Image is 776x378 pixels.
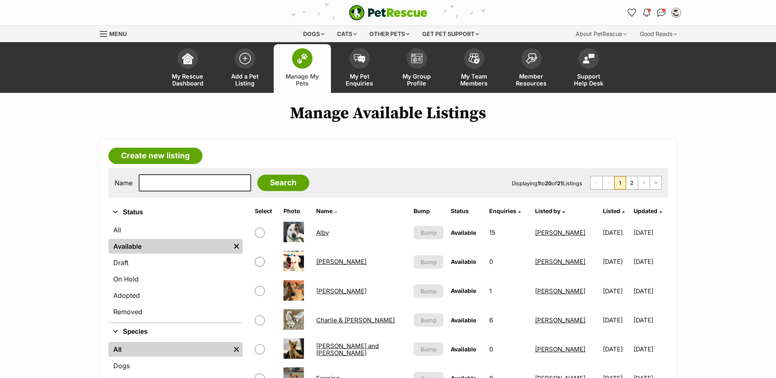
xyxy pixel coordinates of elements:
span: Member Resources [513,73,550,87]
span: Available [451,346,476,353]
span: Bump [421,345,437,353]
a: Last page [650,176,661,189]
span: Updated [634,207,657,214]
a: Available [108,239,230,254]
a: [PERSON_NAME] [535,345,585,353]
img: pet-enquiries-icon-7e3ad2cf08bfb03b45e93fb7055b45f3efa6380592205ae92323e6603595dc1f.svg [354,54,365,63]
span: Available [451,287,476,294]
button: Status [108,207,243,218]
span: Bump [421,287,437,295]
div: Other pets [364,26,415,42]
strong: 1 [538,180,540,187]
div: Good Reads [634,26,683,42]
a: Manage My Pets [274,44,331,93]
button: Bump [414,255,444,269]
a: [PERSON_NAME] [535,258,585,265]
strong: 20 [545,180,552,187]
td: [DATE] [600,218,633,247]
a: Conversations [655,6,668,19]
span: Listed by [535,207,560,214]
a: Draft [108,255,243,270]
ul: Account quick links [625,6,683,19]
td: [DATE] [634,335,667,363]
span: Bump [421,228,437,237]
td: [DATE] [600,277,633,305]
th: Select [252,205,279,218]
th: Status [448,205,485,218]
nav: Pagination [590,176,662,190]
span: Bump [421,258,437,266]
img: manage-my-pets-icon-02211641906a0b7f246fdf0571729dbe1e7629f14944591b6c1af311fb30b64b.svg [297,53,308,64]
span: Available [451,258,476,265]
img: notifications-46538b983faf8c2785f20acdc204bb7945ddae34d4c08c2a6579f10ce5e182be.svg [643,9,650,17]
a: Favourites [625,6,639,19]
a: [PERSON_NAME] and [PERSON_NAME] [316,342,379,357]
img: add-pet-listing-icon-0afa8454b4691262ce3f59096e99ab1cd57d4a30225e0717b998d2c9b9846f56.svg [239,53,251,64]
a: My Rescue Dashboard [159,44,216,93]
a: Alby [316,229,329,236]
div: Dogs [297,26,330,42]
a: Adopted [108,288,243,303]
img: Shardin Carter profile pic [672,9,680,17]
img: dashboard-icon-eb2f2d2d3e046f16d808141f083e7271f6b2e854fb5c12c21221c1fb7104beca.svg [182,53,193,64]
td: [DATE] [600,306,633,334]
strong: 21 [557,180,563,187]
a: All [108,223,243,237]
a: PetRescue [349,5,427,20]
span: First page [591,176,602,189]
span: Name [316,207,333,214]
a: Charlie & [PERSON_NAME] [316,316,395,324]
button: Bump [414,284,444,298]
a: Menu [100,26,133,40]
td: [DATE] [600,335,633,363]
span: translation missing: en.admin.listings.index.attributes.enquiries [489,207,516,214]
td: 1 [486,277,531,305]
th: Bump [410,205,447,218]
button: Species [108,326,243,337]
a: [PERSON_NAME] [316,258,367,265]
a: [PERSON_NAME] [535,229,585,236]
button: My account [670,6,683,19]
span: Add a Pet Listing [227,73,263,87]
img: group-profile-icon-3fa3cf56718a62981997c0bc7e787c4b2cf8bcc04b72c1350f741eb67cf2f40e.svg [411,54,423,63]
img: help-desk-icon-fdf02630f3aa405de69fd3d07c3f3aa587a6932b1a1747fa1d2bba05be0121f9.svg [583,54,594,63]
span: Menu [109,30,127,37]
td: 6 [486,306,531,334]
span: Bump [421,316,437,324]
span: Displaying to of Listings [512,180,582,187]
a: My Team Members [445,44,503,93]
label: Name [115,179,133,187]
button: Bump [414,226,444,239]
img: team-members-icon-5396bd8760b3fe7c0b43da4ab00e1e3bb1a5d9ba89233759b79545d2d3fc5d0d.svg [468,53,480,64]
div: Get pet support [416,26,485,42]
div: Status [108,221,243,322]
a: Updated [634,207,662,214]
input: Search [257,175,309,191]
a: All [108,342,230,357]
a: Enquiries [489,207,521,214]
a: Create new listing [108,148,202,164]
a: On Hold [108,272,243,286]
a: My Group Profile [388,44,445,93]
img: chat-41dd97257d64d25036548639549fe6c8038ab92f7586957e7f3b1b290dea8141.svg [657,9,666,17]
span: My Team Members [456,73,493,87]
span: Page 1 [614,176,626,189]
span: My Group Profile [398,73,435,87]
img: member-resources-icon-8e73f808a243e03378d46382f2149f9095a855e16c252ad45f914b54edf8863c.svg [526,53,537,64]
a: Page 2 [626,176,638,189]
button: Notifications [640,6,653,19]
a: Removed [108,304,243,319]
td: [DATE] [634,306,667,334]
a: Listed [603,207,625,214]
a: Name [316,207,337,214]
div: About PetRescue [570,26,632,42]
td: [DATE] [600,248,633,276]
a: Support Help Desk [560,44,617,93]
span: My Pet Enquiries [341,73,378,87]
td: [DATE] [634,248,667,276]
th: Photo [280,205,312,218]
span: Available [451,229,476,236]
span: Manage My Pets [284,73,321,87]
a: [PERSON_NAME] [535,287,585,295]
span: My Rescue Dashboard [169,73,206,87]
